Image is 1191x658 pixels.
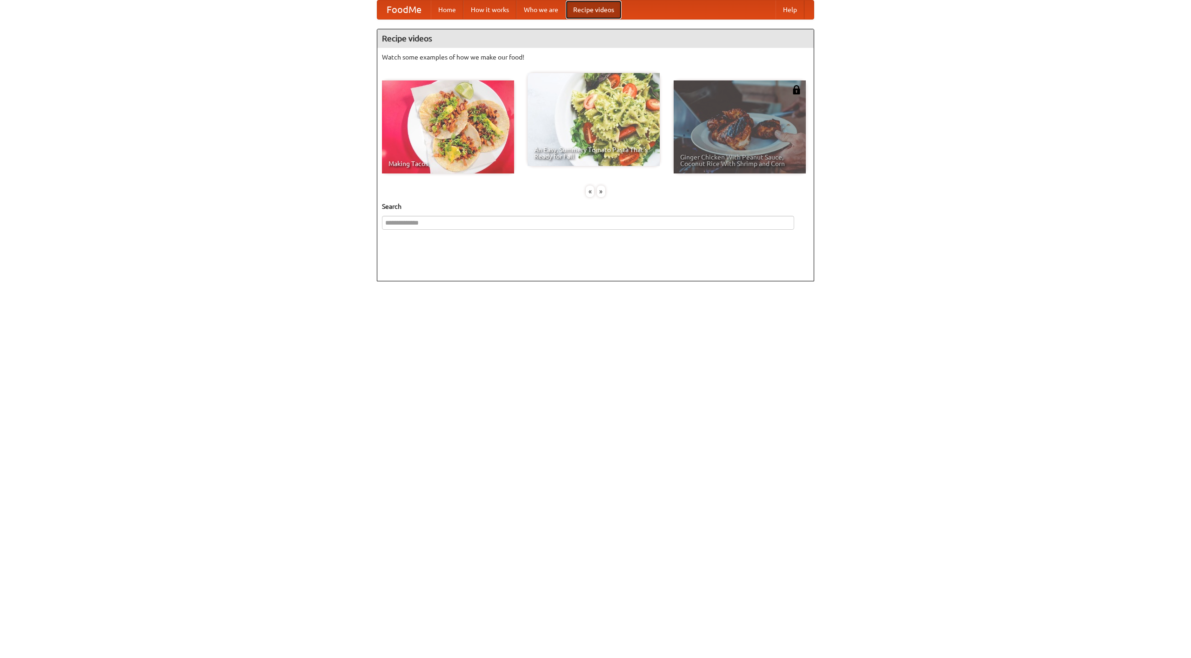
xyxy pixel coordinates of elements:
a: Recipe videos [566,0,622,19]
a: Home [431,0,463,19]
span: Making Tacos [388,160,508,167]
a: Help [776,0,804,19]
a: How it works [463,0,516,19]
div: » [597,186,605,197]
a: Making Tacos [382,80,514,173]
a: FoodMe [377,0,431,19]
h4: Recipe videos [377,29,814,48]
img: 483408.png [792,85,801,94]
a: An Easy, Summery Tomato Pasta That's Ready for Fall [528,73,660,166]
h5: Search [382,202,809,211]
span: An Easy, Summery Tomato Pasta That's Ready for Fall [534,146,653,160]
a: Who we are [516,0,566,19]
p: Watch some examples of how we make our food! [382,53,809,62]
div: « [586,186,594,197]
